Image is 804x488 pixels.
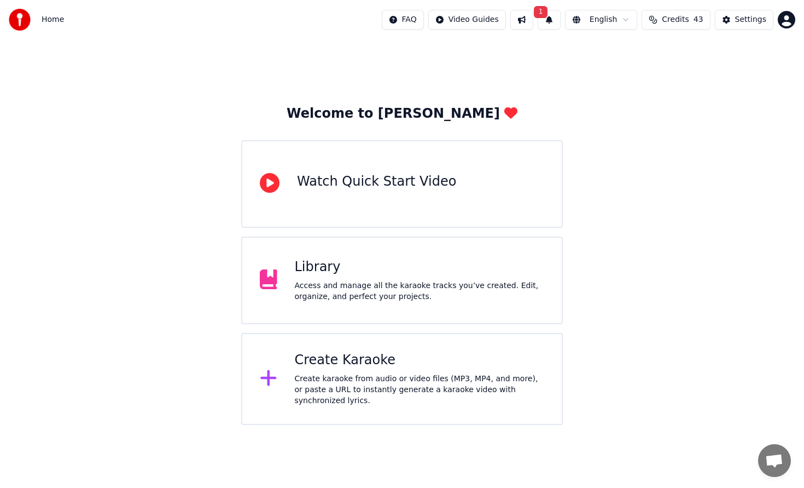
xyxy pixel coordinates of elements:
button: Settings [715,10,773,30]
div: Library [295,259,545,276]
span: 43 [694,14,703,25]
div: Create Karaoke [295,352,545,369]
button: Credits43 [642,10,710,30]
div: Create karaoke from audio or video files (MP3, MP4, and more), or paste a URL to instantly genera... [295,374,545,406]
span: 1 [534,6,548,18]
div: Settings [735,14,766,25]
button: 1 [538,10,561,30]
img: youka [9,9,31,31]
div: Welcome to [PERSON_NAME] [287,105,517,123]
button: FAQ [382,10,424,30]
span: Credits [662,14,689,25]
div: Watch Quick Start Video [297,173,456,191]
nav: breadcrumb [42,14,64,25]
span: Home [42,14,64,25]
div: Open chat [758,444,791,477]
button: Video Guides [428,10,506,30]
div: Access and manage all the karaoke tracks you’ve created. Edit, organize, and perfect your projects. [295,280,545,302]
